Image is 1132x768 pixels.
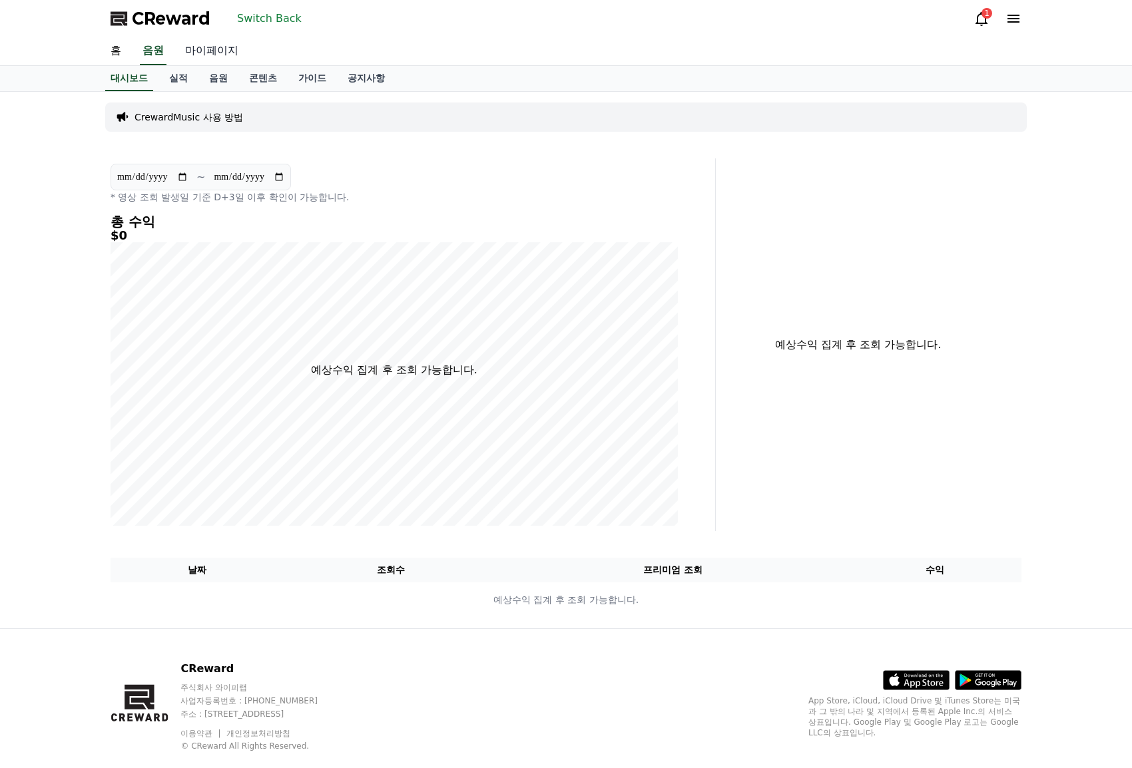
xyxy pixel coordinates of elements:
th: 수익 [848,558,1021,582]
a: 실적 [158,66,198,91]
h5: $0 [111,229,678,242]
p: ~ [196,169,205,185]
a: CReward [111,8,210,29]
a: 가이드 [288,66,337,91]
p: App Store, iCloud, iCloud Drive 및 iTunes Store는 미국과 그 밖의 나라 및 지역에서 등록된 Apple Inc.의 서비스 상표입니다. Goo... [808,695,1021,738]
p: CReward [180,661,343,677]
th: 조회수 [284,558,498,582]
a: 마이페이지 [174,37,249,65]
th: 프리미엄 조회 [498,558,848,582]
a: 홈 [100,37,132,65]
p: © CReward All Rights Reserved. [180,741,343,751]
a: 1 [974,11,990,27]
p: 예상수익 집계 후 조회 가능합니다. [111,593,1021,607]
span: CReward [132,8,210,29]
a: 개인정보처리방침 [226,729,290,738]
a: CrewardMusic 사용 방법 [135,110,243,124]
a: 음원 [198,66,238,91]
a: 공지사항 [337,66,396,91]
p: 사업자등록번호 : [PHONE_NUMBER] [180,695,343,706]
button: Switch Back [232,8,307,29]
p: * 영상 조회 발생일 기준 D+3일 이후 확인이 가능합니다. [111,190,678,204]
a: 이용약관 [180,729,222,738]
div: 1 [982,8,992,19]
a: 대시보드 [105,66,153,91]
p: 예상수익 집계 후 조회 가능합니다. [726,337,990,353]
p: 주소 : [STREET_ADDRESS] [180,709,343,719]
a: 콘텐츠 [238,66,288,91]
p: 주식회사 와이피랩 [180,682,343,693]
p: 예상수익 집계 후 조회 가능합니다. [311,362,477,378]
a: 음원 [140,37,166,65]
h4: 총 수익 [111,214,678,229]
th: 날짜 [111,558,284,582]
